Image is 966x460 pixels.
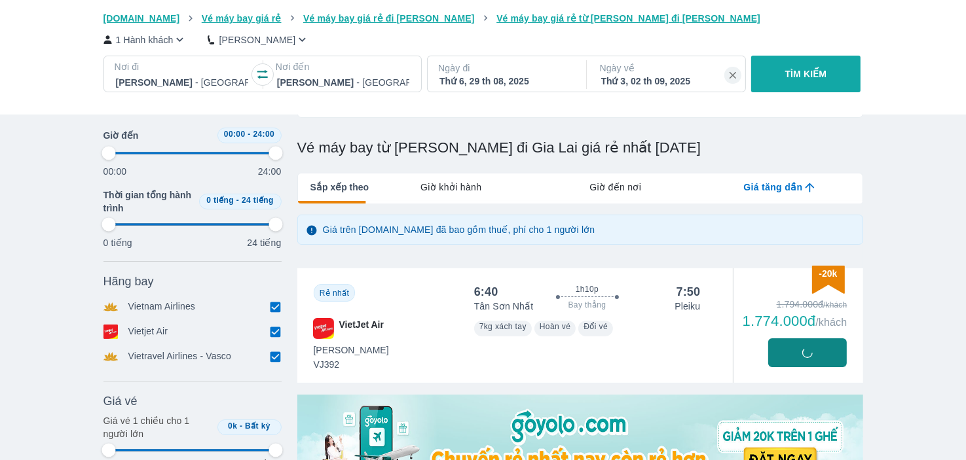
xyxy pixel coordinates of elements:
[314,344,389,357] span: [PERSON_NAME]
[202,13,282,24] span: Vé máy bay giá rẻ
[240,421,242,431] span: -
[128,349,231,364] p: Vietravel Airlines - Vasco
[310,181,369,194] span: Sắp xếp theo
[276,60,411,73] p: Nơi đến
[103,414,212,440] p: Giá vé 1 chiều cho 1 người lớn
[751,56,861,92] button: TÌM KIẾM
[474,300,534,313] p: Tân Sơn Nhất
[420,181,481,194] span: Giờ khởi hành
[103,13,180,24] span: [DOMAIN_NAME]
[819,268,837,279] span: -20k
[677,284,701,300] div: 7:50
[479,322,527,331] span: 7kg xách tay
[228,421,237,431] span: 0k
[743,298,847,311] div: 1.794.000đ
[236,196,239,205] span: -
[785,67,827,80] p: TÌM KIẾM
[496,13,760,24] span: Vé máy bay giá rẻ từ [PERSON_NAME] đi [PERSON_NAME]
[600,62,735,75] p: Ngày về
[439,75,572,88] div: Thứ 6, 29 th 08, 2025
[313,318,334,339] img: VJ
[103,12,863,25] nav: breadcrumb
[103,33,187,46] button: 1 Hành khách
[219,33,295,46] p: [PERSON_NAME]
[815,317,847,328] span: /khách
[103,393,138,409] span: Giá vé
[128,300,196,314] p: Vietnam Airlines
[320,289,349,298] span: Rẻ nhất
[128,325,168,339] p: Vietjet Air
[206,196,234,205] span: 0 tiếng
[103,129,139,142] span: Giờ đến
[314,358,389,371] span: VJ392
[339,318,384,339] span: VietJet Air
[103,188,194,215] span: Thời gian tổng hành trình
[224,130,246,139] span: 00:00
[103,165,127,178] p: 00:00
[438,62,573,75] p: Ngày đi
[743,313,847,329] div: 1.774.000đ
[303,13,475,24] span: Vé máy bay giá rẻ đi [PERSON_NAME]
[601,75,734,88] div: Thứ 3, 02 th 09, 2025
[253,130,274,139] span: 24:00
[103,236,132,249] p: 0 tiếng
[116,33,174,46] p: 1 Hành khách
[242,196,274,205] span: 24 tiếng
[258,165,282,178] p: 24:00
[247,236,281,249] p: 24 tiếng
[675,300,700,313] p: Pleiku
[589,181,641,194] span: Giờ đến nơi
[743,181,802,194] span: Giá tăng dần
[245,421,270,431] span: Bất kỳ
[812,266,845,294] img: discount
[208,33,309,46] button: [PERSON_NAME]
[323,223,595,236] p: Giá trên [DOMAIN_NAME] đã bao gồm thuế, phí cho 1 người lớn
[474,284,498,300] div: 6:40
[576,284,599,294] span: 1h10p
[248,130,250,139] span: -
[115,60,250,73] p: Nơi đi
[540,322,571,331] span: Hoàn vé
[103,274,154,289] span: Hãng bay
[369,173,862,201] div: lab API tabs example
[584,322,608,331] span: Đổi vé
[297,139,863,157] h1: Vé máy bay từ [PERSON_NAME] đi Gia Lai giá rẻ nhất [DATE]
